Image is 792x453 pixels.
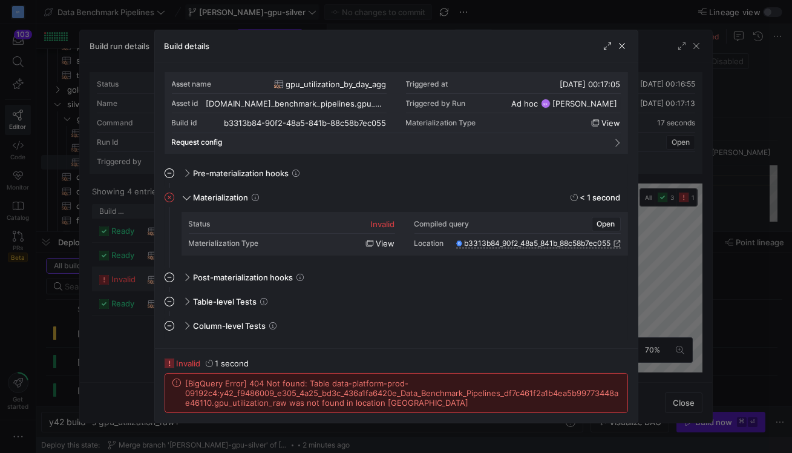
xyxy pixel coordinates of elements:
[406,99,466,108] div: Triggered by Run
[541,99,551,108] div: EF
[376,239,395,248] span: view
[560,79,621,89] span: [DATE] 00:17:05
[597,220,615,228] span: Open
[165,41,210,51] h3: Build details
[194,321,266,331] span: Column-level Tests
[186,379,620,408] span: [BigQuery Error] 404 Not found: Table data-platform-prod-09192c4:y42_f9486009_e305_4a25_bd3c_436a...
[509,97,621,110] button: Ad hocEF[PERSON_NAME]
[172,133,621,151] mat-expansion-panel-header: Request config
[172,119,198,127] div: Build id
[371,219,395,229] div: invalid
[165,164,628,183] mat-expansion-panel-header: Pre-materialization hooks
[177,359,201,368] span: invalid
[194,297,257,306] span: Table-level Tests
[189,220,211,228] div: Status
[194,168,289,178] span: Pre-materialization hooks
[512,99,538,108] span: Ad hoc
[602,118,621,128] span: view
[165,188,628,207] mat-expansion-panel-header: Materialization< 1 second
[224,118,387,128] div: b3313b84-90f2-48a5-841b-88c58b7ec055
[465,239,611,248] span: b3313b84_90f2_48a5_841b_88c58b7ec055
[414,220,470,228] div: Compiled query
[414,239,444,248] div: Location
[165,292,628,311] mat-expansion-panel-header: Table-level Tests
[165,268,628,287] mat-expansion-panel-header: Post-materialization hooks
[580,193,621,202] y42-duration: < 1 second
[172,138,606,147] mat-panel-title: Request config
[456,239,621,248] a: b3313b84_90f2_48a5_841b_88c58b7ec055
[189,239,259,248] div: Materialization Type
[215,359,249,368] y42-duration: 1 second
[172,99,199,108] div: Asset id
[165,316,628,336] mat-expansion-panel-header: Column-level Tests
[406,119,476,127] span: Materialization Type
[206,99,387,108] div: [DOMAIN_NAME]_benchmark_pipelines.gpu_utilization_by_day_agg
[165,212,628,268] div: Materialization< 1 second
[286,79,387,89] span: gpu_utilization_by_day_agg
[194,193,249,202] span: Materialization
[553,99,618,108] span: [PERSON_NAME]
[172,80,212,88] div: Asset name
[406,80,448,88] div: Triggered at
[592,217,621,231] button: Open
[194,273,293,282] span: Post-materialization hooks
